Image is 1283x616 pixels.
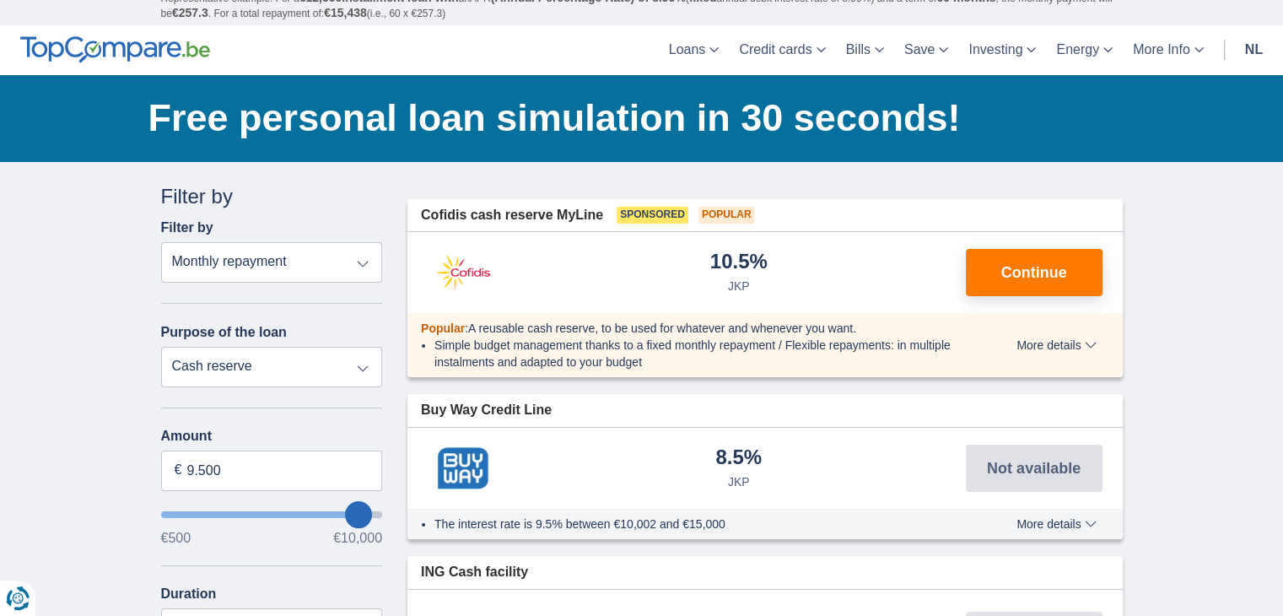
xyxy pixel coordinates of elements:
img: product.pl.alt Buy Way [421,447,505,489]
font: €257.3 [172,6,208,19]
font: €10,000 [333,531,382,545]
font: More Info [1133,42,1190,57]
font: Cofidis cash reserve MyLine [421,208,603,222]
font: JKP [728,475,750,489]
font: Continue [1001,264,1067,281]
font: Investing [968,42,1022,57]
font: €15,438 [324,6,367,19]
button: More details [1004,517,1108,531]
font: 8.5% [715,446,762,468]
font: Save [904,42,935,57]
font: Filter by [161,220,213,235]
font: Amount [161,429,212,443]
font: Popular [421,322,465,335]
a: Energy [1046,25,1123,75]
font: More details [1016,338,1081,352]
font: Energy [1056,42,1099,57]
button: Continue [966,249,1102,296]
a: Credit cards [729,25,835,75]
font: Loans [669,42,706,57]
font: The interest rate is 9.5% between €10,002 and €15,000 [434,517,725,531]
font: 10.5% [710,250,768,273]
a: Save [894,25,958,75]
img: TopCompare [20,36,210,63]
font: JKP [728,279,750,293]
a: Bills [836,25,894,75]
font: ING Cash facility [421,565,528,579]
font: : [465,322,468,335]
font: Popular [702,208,752,220]
font: Buy Way Credit Line [421,403,552,417]
a: Loans [659,25,730,75]
font: Filter by [161,185,233,208]
a: More Info [1123,25,1214,75]
font: Credit cards [739,42,811,57]
font: Not available [987,460,1081,477]
img: product.pl.alt Cofidis [421,251,505,294]
font: Duration [161,586,217,601]
font: Free personal loan simulation in 30 seconds! [148,96,961,139]
a: nl [1235,25,1273,75]
font: nl [1245,42,1263,57]
input: wantToBorrow [161,511,383,518]
font: Simple budget management thanks to a fixed monthly repayment / Flexible repayments: in multiple i... [434,338,951,369]
font: Bills [846,42,871,57]
font: A reusable cash reserve, to be used for whatever and whenever you want. [468,322,856,335]
font: €500 [161,531,191,545]
button: Not available [966,445,1102,492]
font: € [175,462,182,477]
font: More details [1016,517,1081,531]
a: Investing [958,25,1046,75]
font: Purpose of the loan [161,325,287,339]
font: Sponsored [620,208,685,220]
font: . For a total repayment of: [208,8,324,19]
button: More details [1004,338,1108,352]
font: (i.e., 60 x €257.3) [367,8,445,19]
